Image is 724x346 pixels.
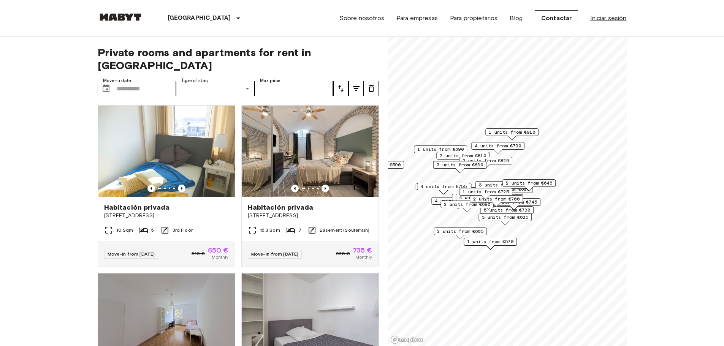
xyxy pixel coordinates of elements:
[351,161,404,173] div: Map marker
[459,157,512,169] div: Map marker
[431,197,485,209] div: Map marker
[98,81,114,96] button: Choose date
[510,14,523,23] a: Blog
[474,188,520,194] span: 5 units from €715
[506,180,552,186] span: 2 units from €645
[208,247,229,254] span: 650 €
[396,14,438,23] a: Para empresas
[212,254,228,261] span: Monthly
[440,152,486,159] span: 2 units from €810
[455,194,502,201] span: 3 units from €825
[489,129,535,136] span: 1 units from €910
[440,201,494,212] div: Map marker
[433,161,486,173] div: Map marker
[456,194,509,205] div: Map marker
[147,185,155,192] button: Previous image
[116,227,133,234] span: 10 Sqm
[104,203,170,212] span: Habitación privada
[354,161,401,168] span: 3 units from €590
[459,188,512,200] div: Map marker
[435,197,481,204] span: 4 units from €785
[333,81,349,96] button: tune
[417,183,470,194] div: Map marker
[173,227,193,234] span: 3rd Floor
[339,14,384,23] a: Sobre nosotros
[452,194,505,205] div: Map marker
[248,212,372,220] span: [STREET_ADDRESS]
[414,145,467,157] div: Map marker
[241,105,379,267] a: Marketing picture of unit DE-02-004-006-05HFPrevious imagePrevious imageHabitación privada[STREET...
[475,142,521,149] span: 4 units from €790
[260,227,280,234] span: 15.3 Sqm
[355,254,372,261] span: Monthly
[590,14,626,23] a: Iniciar sesión
[260,77,280,84] label: Max price
[108,251,155,257] span: Move-in from [DATE]
[485,128,539,140] div: Map marker
[298,227,301,234] span: 7
[473,196,520,202] span: 2 units from €700
[471,142,524,154] div: Map marker
[437,161,483,168] span: 3 units from €630
[420,183,467,190] span: 4 units from €755
[415,183,471,194] div: Map marker
[480,206,534,218] div: Map marker
[168,14,231,23] p: [GEOGRAPHIC_DATA]
[470,195,523,207] div: Map marker
[248,203,314,212] span: Habitación privada
[364,81,379,96] button: tune
[390,335,424,344] a: Mapbox logo
[103,77,131,84] label: Move-in date
[104,212,229,220] span: [STREET_ADDRESS]
[436,152,490,164] div: Map marker
[251,251,299,257] span: Move-in from [DATE]
[349,81,364,96] button: tune
[291,185,299,192] button: Previous image
[482,214,528,221] span: 3 units from €625
[181,77,208,84] label: Type of stay
[320,227,369,234] span: Basement (Souterrain)
[502,179,556,191] div: Map marker
[444,201,490,208] span: 2 units from €690
[178,185,185,192] button: Previous image
[475,181,529,193] div: Map marker
[463,188,509,195] span: 1 units from €725
[98,106,235,197] img: Marketing picture of unit DE-02-011-001-01HF
[433,161,486,173] div: Map marker
[98,13,143,21] img: Habyt
[535,10,578,26] a: Contactar
[450,14,498,23] a: Para propietarios
[434,228,487,239] div: Map marker
[464,238,517,250] div: Map marker
[98,46,379,72] span: Private rooms and apartments for rent in [GEOGRAPHIC_DATA]
[479,182,525,188] span: 3 units from €800
[242,106,379,197] img: Marketing picture of unit DE-02-004-006-05HF
[192,250,205,257] span: 810 €
[467,238,513,245] span: 1 units from €570
[491,199,537,205] span: 3 units from €745
[336,250,350,257] span: 920 €
[487,198,540,210] div: Map marker
[322,185,329,192] button: Previous image
[151,227,154,234] span: 5
[480,185,533,197] div: Map marker
[417,146,464,153] span: 1 units from €690
[463,157,509,164] span: 2 units from €825
[437,228,483,235] span: 2 units from €605
[98,105,235,267] a: Marketing picture of unit DE-02-011-001-01HFPrevious imagePrevious imageHabitación privada[STREET...
[478,213,532,225] div: Map marker
[353,247,372,254] span: 735 €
